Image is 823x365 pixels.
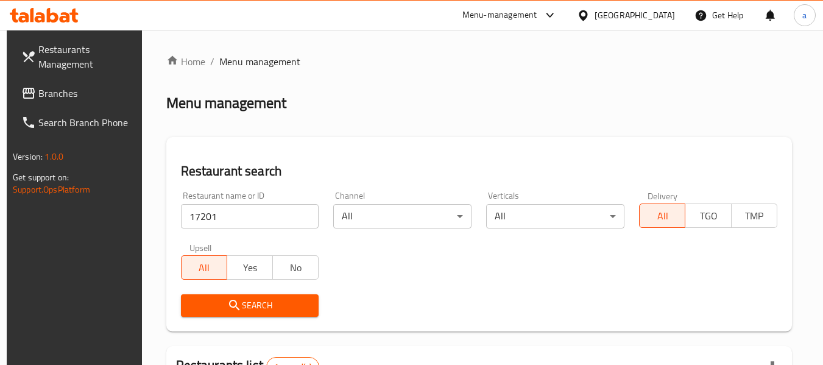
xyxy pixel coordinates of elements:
[210,54,214,69] li: /
[648,191,678,200] label: Delivery
[227,255,273,280] button: Yes
[13,169,69,185] span: Get support on:
[685,204,731,228] button: TGO
[12,35,144,79] a: Restaurants Management
[232,259,268,277] span: Yes
[486,204,624,229] div: All
[166,93,286,113] h2: Menu management
[731,204,777,228] button: TMP
[181,162,777,180] h2: Restaurant search
[191,298,309,313] span: Search
[12,108,144,137] a: Search Branch Phone
[181,255,227,280] button: All
[13,182,90,197] a: Support.OpsPlatform
[736,207,772,225] span: TMP
[13,149,43,165] span: Version:
[639,204,685,228] button: All
[272,255,319,280] button: No
[166,54,792,69] nav: breadcrumb
[38,86,135,101] span: Branches
[38,115,135,130] span: Search Branch Phone
[186,259,222,277] span: All
[12,79,144,108] a: Branches
[333,204,472,229] div: All
[44,149,63,165] span: 1.0.0
[181,204,319,229] input: Search for restaurant name or ID..
[38,42,135,71] span: Restaurants Management
[219,54,300,69] span: Menu management
[166,54,205,69] a: Home
[462,8,537,23] div: Menu-management
[189,243,212,252] label: Upsell
[690,207,726,225] span: TGO
[802,9,807,22] span: a
[595,9,675,22] div: [GEOGRAPHIC_DATA]
[645,207,680,225] span: All
[278,259,314,277] span: No
[181,294,319,317] button: Search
